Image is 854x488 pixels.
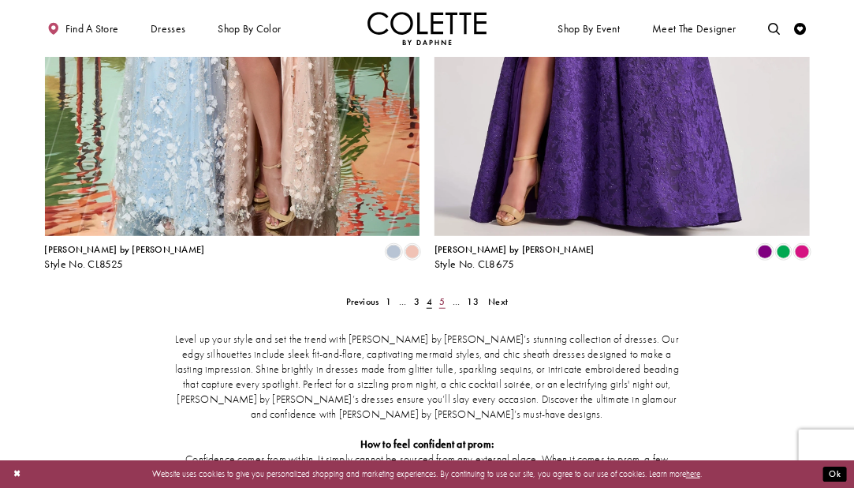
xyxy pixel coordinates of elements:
[382,293,395,310] a: 1
[792,12,810,45] a: Check Wishlist
[386,295,392,308] span: 1
[795,245,809,259] i: Fuchsia
[386,245,401,259] i: Ice Blue
[86,466,768,482] p: Website uses cookies to give you personalized shopping and marketing experiences. By continuing t...
[410,293,423,310] a: 3
[434,243,595,256] span: [PERSON_NAME] by [PERSON_NAME]
[346,295,379,308] span: Previous
[468,295,479,308] span: 13
[218,23,281,35] span: Shop by color
[427,295,432,308] span: 4
[360,437,494,451] strong: How to feel confident at prom:
[449,293,464,310] a: ...
[650,12,740,45] a: Meet the designer
[147,12,188,45] span: Dresses
[395,293,410,310] a: ...
[439,295,445,308] span: 5
[436,293,449,310] a: 5
[485,293,512,310] a: Next Page
[558,23,621,35] span: Shop By Event
[367,12,487,45] img: Colette by Daphne
[405,245,420,259] i: Peachy Pink
[65,23,119,35] span: Find a store
[414,295,420,308] span: 3
[766,12,784,45] a: Toggle search
[7,464,27,485] button: Close Dialog
[686,468,700,479] a: here
[45,245,205,270] div: Colette by Daphne Style No. CL8525
[151,23,185,35] span: Dresses
[555,12,623,45] span: Shop By Event
[423,293,436,310] span: Current page
[45,243,205,256] span: [PERSON_NAME] by [PERSON_NAME]
[367,12,487,45] a: Visit Home Page
[488,295,508,308] span: Next
[434,257,515,271] span: Style No. CL8675
[652,23,736,35] span: Meet the designer
[45,12,121,45] a: Find a store
[777,245,791,259] i: Emerald
[215,12,284,45] span: Shop by color
[45,257,124,271] span: Style No. CL8525
[453,295,461,308] span: ...
[758,245,772,259] i: Purple
[173,332,681,422] p: Level up your style and set the trend with [PERSON_NAME] by [PERSON_NAME]’s stunning collection o...
[823,467,847,482] button: Submit Dialog
[342,293,382,310] a: Prev Page
[434,245,595,270] div: Colette by Daphne Style No. CL8675
[399,295,407,308] span: ...
[464,293,483,310] a: 13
